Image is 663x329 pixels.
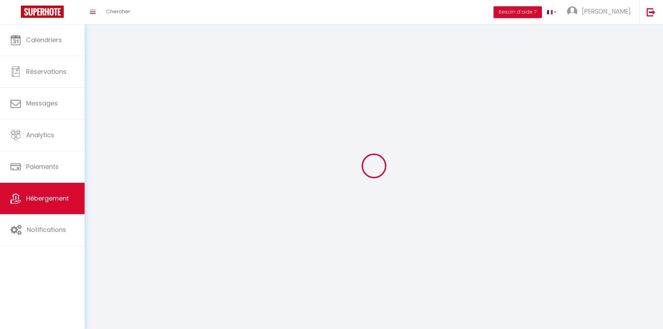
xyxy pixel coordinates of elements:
span: Messages [26,99,58,108]
button: Ouvrir le widget de chat LiveChat [6,3,26,24]
span: Calendriers [26,36,62,44]
span: Hébergement [26,194,69,203]
span: [PERSON_NAME] [582,7,631,16]
span: Réservations [26,67,66,76]
span: Analytics [26,131,54,139]
span: Chercher [106,8,130,15]
span: Paiements [26,162,59,171]
button: Besoin d'aide ? [494,6,542,18]
img: ... [567,6,577,17]
img: logout [647,8,655,16]
span: Notifications [27,225,66,234]
img: Super Booking [21,6,64,18]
